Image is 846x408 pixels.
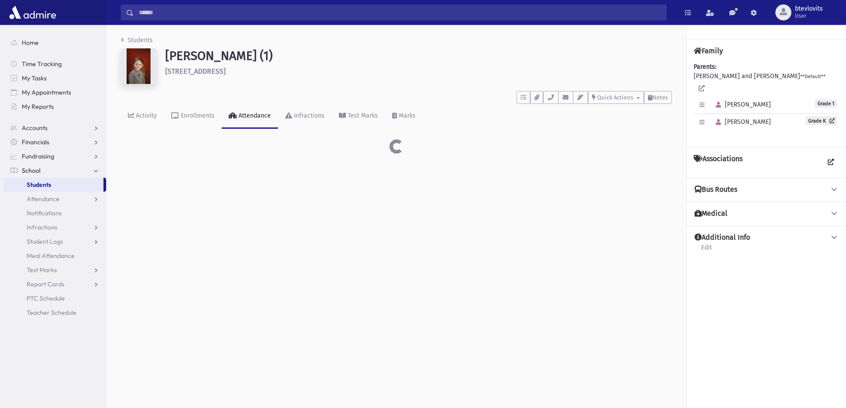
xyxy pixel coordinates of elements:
[134,112,157,119] div: Activity
[165,67,672,75] h6: [STREET_ADDRESS]
[22,39,39,47] span: Home
[4,36,106,50] a: Home
[694,63,716,71] b: Parents:
[4,149,106,163] a: Fundraising
[22,166,40,174] span: School
[4,57,106,71] a: Time Tracking
[332,104,385,129] a: Test Marks
[695,185,737,194] h4: Bus Routes
[121,36,153,48] nav: breadcrumb
[4,135,106,149] a: Financials
[652,94,668,101] span: Notes
[4,234,106,249] a: Student Logs
[27,195,60,203] span: Attendance
[4,192,106,206] a: Attendance
[22,103,54,111] span: My Reports
[27,266,57,274] span: Test Marks
[795,12,823,20] span: User
[22,152,54,160] span: Fundraising
[4,163,106,178] a: School
[385,104,423,129] a: Marks
[27,294,65,302] span: PTC Schedule
[815,99,837,108] span: Grade 1
[712,101,771,108] span: [PERSON_NAME]
[22,88,71,96] span: My Appointments
[4,220,106,234] a: Infractions
[4,277,106,291] a: Report Cards
[4,71,106,85] a: My Tasks
[806,116,837,125] a: Grade K
[7,4,58,21] img: AdmirePro
[701,242,712,258] a: Edit
[694,185,839,194] button: Bus Routes
[22,60,62,68] span: Time Tracking
[165,48,672,63] h1: [PERSON_NAME] (1)
[222,104,278,129] a: Attendance
[397,112,416,119] div: Marks
[588,91,644,104] button: Quick Actions
[712,118,771,126] span: [PERSON_NAME]
[121,36,153,44] a: Students
[4,99,106,114] a: My Reports
[292,112,325,119] div: Infractions
[27,181,51,189] span: Students
[22,124,48,132] span: Accounts
[4,263,106,277] a: Test Marks
[694,62,839,140] div: [PERSON_NAME] and [PERSON_NAME]
[278,104,332,129] a: Infractions
[694,154,743,170] h4: Associations
[237,112,271,119] div: Attendance
[27,280,64,288] span: Report Cards
[27,209,62,217] span: Notifications
[644,91,672,104] button: Notes
[694,233,839,242] button: Additional Info
[597,94,633,101] span: Quick Actions
[4,121,106,135] a: Accounts
[27,238,63,246] span: Student Logs
[27,309,76,317] span: Teacher Schedule
[4,305,106,320] a: Teacher Schedule
[823,154,839,170] a: View all Associations
[4,178,103,192] a: Students
[121,48,156,84] img: 9kAAAAAAAAAAAAAAAAAAAAAAAAAAAAAAAAAAAAAAAAAAAAAAAAAAAAAAAAAAAAAAAAAAAAAAAAAAAAAAAAAAAAAAAAAAAAAAA...
[121,104,164,129] a: Activity
[695,209,727,218] h4: Medical
[695,233,750,242] h4: Additional Info
[134,4,666,20] input: Search
[27,223,57,231] span: Infractions
[4,249,106,263] a: Meal Attendance
[27,252,75,260] span: Meal Attendance
[22,138,49,146] span: Financials
[4,85,106,99] a: My Appointments
[22,74,47,82] span: My Tasks
[694,47,723,55] h4: Family
[4,291,106,305] a: PTC Schedule
[694,209,839,218] button: Medical
[4,206,106,220] a: Notifications
[346,112,378,119] div: Test Marks
[164,104,222,129] a: Enrollments
[179,112,214,119] div: Enrollments
[795,5,823,12] span: btevlovits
